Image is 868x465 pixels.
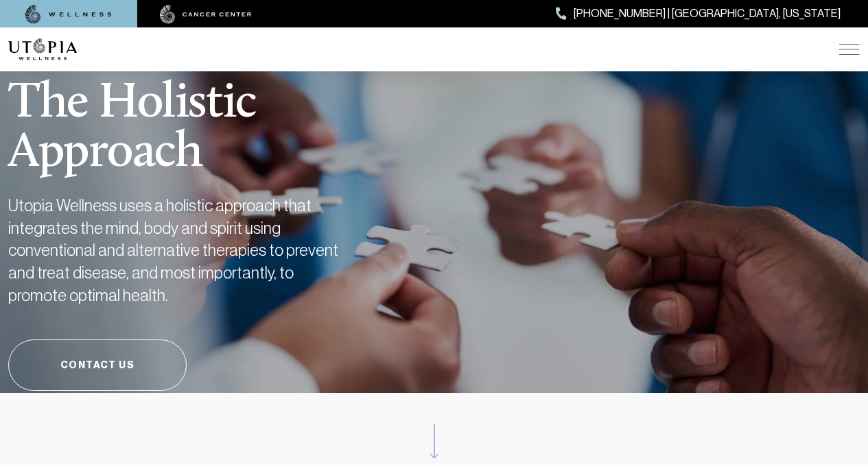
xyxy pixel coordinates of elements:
img: logo [8,38,77,60]
img: icon-hamburger [839,44,860,55]
h1: The Holistic Approach [8,45,413,178]
img: cancer center [160,5,252,24]
a: [PHONE_NUMBER] | [GEOGRAPHIC_DATA], [US_STATE] [556,5,841,23]
h2: Utopia Wellness uses a holistic approach that integrates the mind, body and spirit using conventi... [8,195,351,307]
span: [PHONE_NUMBER] | [GEOGRAPHIC_DATA], [US_STATE] [574,5,841,23]
a: Contact Us [8,339,187,391]
img: wellness [25,5,112,24]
